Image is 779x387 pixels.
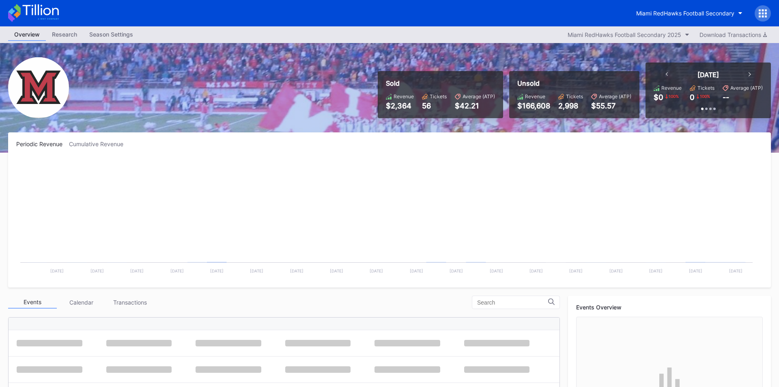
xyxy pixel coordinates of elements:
div: Transactions [105,296,154,309]
text: [DATE] [290,268,303,273]
text: [DATE] [529,268,543,273]
div: Tickets [430,93,447,99]
text: [DATE] [90,268,104,273]
div: Miami RedHawks Football Secondary [636,10,734,17]
button: Miami RedHawks Football Secondary [630,6,749,21]
div: $2,364 [386,102,414,110]
div: Revenue [525,93,545,99]
div: Cumulative Revenue [69,141,130,147]
svg: Chart title [16,158,757,279]
div: Periodic Revenue [16,141,69,147]
div: $166,608 [517,102,550,110]
text: [DATE] [330,268,343,273]
div: Revenue [661,85,682,91]
div: [DATE] [697,71,719,79]
div: Tickets [566,93,583,99]
button: Miami RedHawks Football Secondary 2025 [564,29,693,40]
div: Average (ATP) [599,93,631,99]
text: [DATE] [250,268,263,273]
text: [DATE] [689,268,702,273]
div: Revenue [394,93,414,99]
a: Overview [8,28,46,41]
div: 0 [690,93,695,102]
text: [DATE] [450,268,463,273]
text: [DATE] [410,268,423,273]
div: Average (ATP) [463,93,495,99]
text: [DATE] [370,268,383,273]
text: [DATE] [170,268,184,273]
text: [DATE] [50,268,64,273]
text: [DATE] [729,268,742,273]
text: [DATE] [609,268,623,273]
div: Unsold [517,79,631,87]
div: Tickets [697,85,714,91]
button: Download Transactions [695,29,771,40]
text: [DATE] [649,268,663,273]
div: Events [8,296,57,309]
a: Research [46,28,83,41]
div: Calendar [57,296,105,309]
div: $42.21 [455,102,495,110]
div: 56 [422,102,447,110]
div: Events Overview [576,304,763,311]
text: [DATE] [210,268,224,273]
div: Miami RedHawks Football Secondary 2025 [568,31,681,38]
text: [DATE] [569,268,583,273]
input: Search [477,299,548,306]
text: [DATE] [130,268,144,273]
div: $0 [654,93,663,102]
div: Season Settings [83,28,139,40]
div: 100 % [699,93,711,99]
div: 100 % [668,93,680,99]
a: Season Settings [83,28,139,41]
div: 2,998 [558,102,583,110]
div: Average (ATP) [730,85,763,91]
div: -- [723,93,729,102]
text: [DATE] [490,268,503,273]
img: Miami_RedHawks_Football_Secondary.png [8,57,69,118]
div: Sold [386,79,495,87]
div: Download Transactions [699,31,767,38]
div: Research [46,28,83,40]
div: $55.57 [591,102,631,110]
